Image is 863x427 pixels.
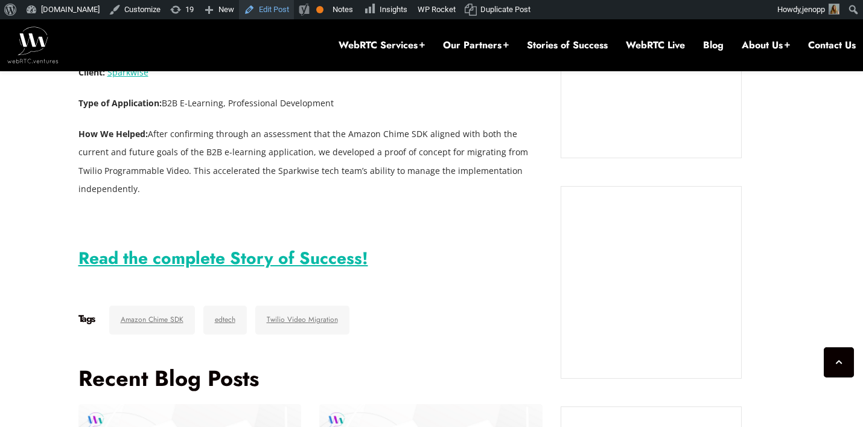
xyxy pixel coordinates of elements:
strong: Type of Application: [78,97,162,109]
div: OK [316,6,323,13]
iframe: Embedded CTA [573,199,729,366]
a: ss! [346,246,368,271]
a: WebRTC Live [626,39,685,52]
a: WebRTC Services [339,39,425,52]
a: Read the complete Story of Succe [78,246,346,271]
p: After confirming through an assessment that the Amazon Chime SDK aligned with both the current an... [78,125,543,197]
span: Insights [380,5,407,14]
strong: How We Helped: [78,128,148,140]
p: B2B E-Learning, Professional Development [78,94,543,112]
h3: Recent Blog Posts [78,365,543,391]
a: Sparkwise [107,66,148,78]
a: Stories of Success [527,39,608,52]
a: edtech [203,306,247,335]
h6: Tags [78,313,95,325]
a: About Us [742,39,790,52]
a: Blog [703,39,724,52]
a: Twilio Video Migration [255,306,349,335]
strong: Client: [78,66,105,78]
img: WebRTC.ventures [7,27,59,63]
span: jenopp [802,5,825,14]
a: Contact Us [808,39,856,52]
a: Our Partners [443,39,509,52]
a: Amazon Chime SDK [109,306,195,335]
